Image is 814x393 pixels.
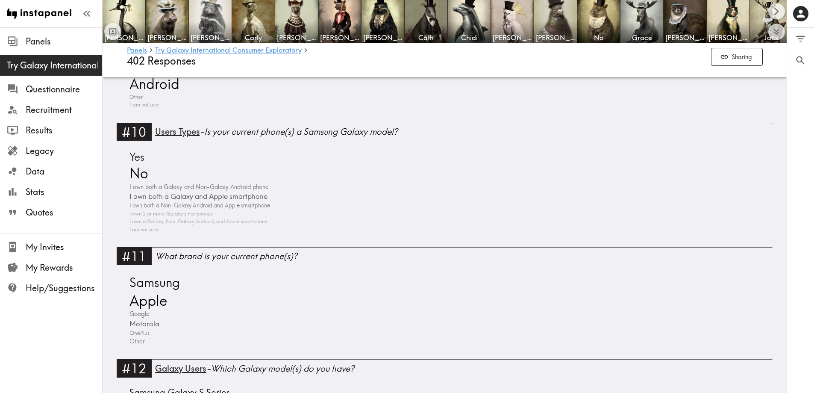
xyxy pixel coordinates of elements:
span: Quotes [26,207,102,219]
span: [PERSON_NAME] [363,33,403,42]
div: #12 [117,359,152,377]
span: I own a Galaxy, Non-Galaxy Android, and Apple smartphone [127,218,267,225]
span: Grace [622,33,661,42]
span: My Rewards [26,262,102,274]
span: Cath [406,33,446,42]
span: Stats [26,186,102,198]
span: Carly [234,33,273,42]
span: Help/Suggestions [26,282,102,294]
span: Google [127,310,150,319]
span: Other [127,337,145,346]
span: Users Types [155,126,200,137]
span: I am not sure [127,101,159,109]
span: [PERSON_NAME] [665,33,705,42]
span: I own 2 or more Galaxy smartphones [127,210,213,218]
button: Expand to show all items [768,24,785,40]
span: Jack [752,33,791,42]
button: Filter Responses [787,28,814,50]
span: My Invites [26,241,102,253]
span: Filter Responses [795,33,806,44]
div: #10 [117,123,152,141]
span: [PERSON_NAME] [493,33,532,42]
div: #11 [117,247,152,265]
span: Data [26,165,102,177]
span: Search [795,55,806,66]
span: Apple [127,291,168,310]
span: I own both a Galaxy and Apple smartphone [127,191,267,201]
button: Toggle between responses and questions [104,23,121,40]
span: [PERSON_NAME] [104,33,144,42]
span: [PERSON_NAME] [708,33,748,42]
span: No [579,33,618,42]
span: Questionnaire [26,83,102,95]
span: Galaxy Users [155,363,206,374]
a: Try Galaxy International Consumer Exploratory [155,47,302,55]
span: Android [127,75,179,93]
div: What brand is your current phone(s)? [155,250,773,262]
span: No [127,164,148,183]
span: I own both a Non-Galaxy Android and Apple smartphone [127,201,270,210]
span: Samsung [127,274,180,291]
a: #11What brand is your current phone(s)? [117,247,773,271]
div: - Is your current phone(s) a Samsung Galaxy model? [155,126,773,138]
span: Try Galaxy International Consumer Exploratory [7,59,102,71]
span: Results [26,124,102,136]
span: Motorola [127,319,159,329]
a: #10Users Types-Is your current phone(s) a Samsung Galaxy model? [117,123,773,146]
a: #12Galaxy Users-Which Galaxy model(s) do you have? [117,359,773,383]
span: OnePlus [127,329,150,337]
div: - Which Galaxy model(s) do you have? [155,363,773,375]
span: I own both a Galaxy and Non-Galaxy Android phone [127,183,269,191]
span: [PERSON_NAME] [147,33,187,42]
span: I am not sure [127,226,158,233]
a: Panels [127,47,147,55]
button: Sharing [711,48,763,66]
span: [PERSON_NAME] [536,33,575,42]
span: Recruitment [26,104,102,116]
span: Chidi [450,33,489,42]
span: 402 Responses [127,55,196,67]
button: Scroll right [768,3,785,20]
span: Other [127,93,143,101]
span: Panels [26,35,102,47]
span: [PERSON_NAME] [277,33,316,42]
span: [PERSON_NAME] [191,33,230,42]
span: Yes [127,150,144,164]
span: Legacy [26,145,102,157]
span: [PERSON_NAME] [320,33,359,42]
button: Search [787,50,814,71]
